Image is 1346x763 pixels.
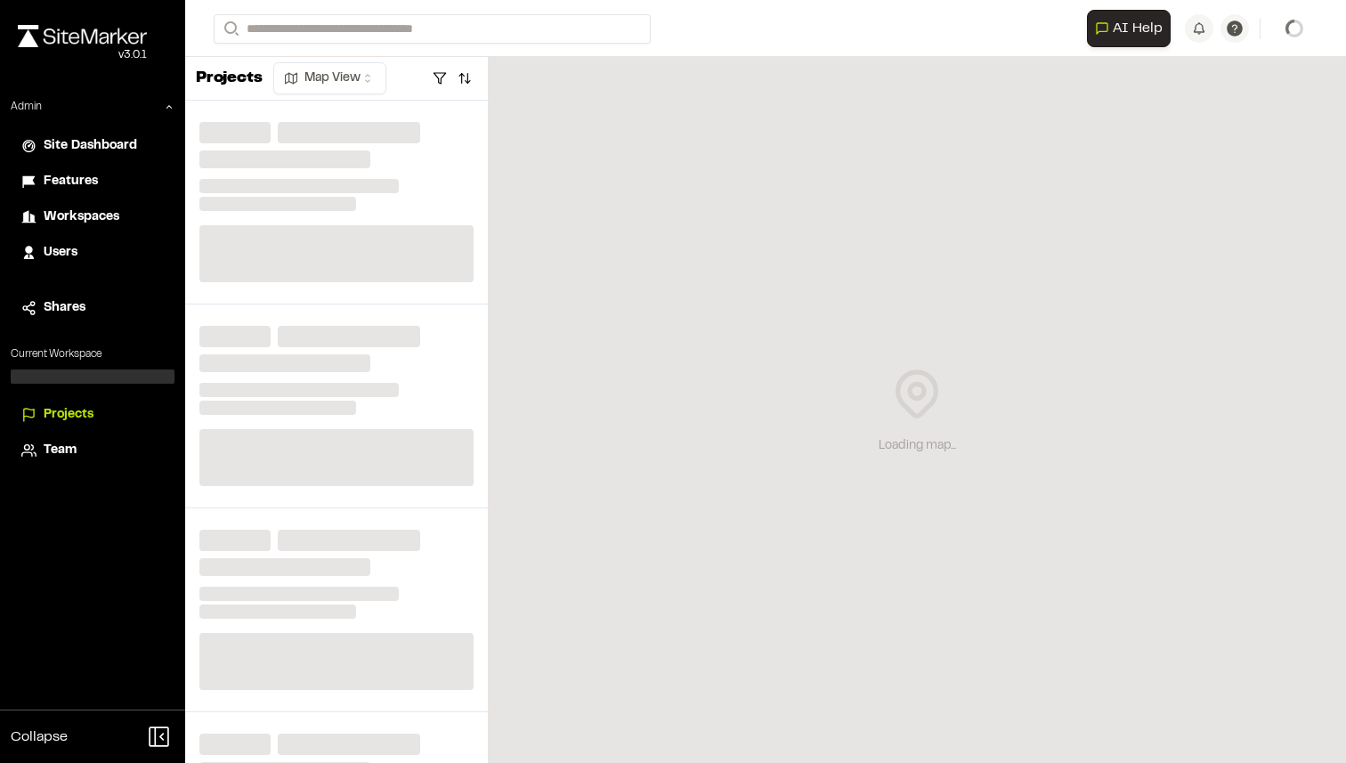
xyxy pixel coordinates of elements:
a: Team [21,441,164,460]
button: Search [214,14,246,44]
span: Collapse [11,726,68,748]
span: Users [44,243,77,263]
div: Loading map... [879,436,956,456]
p: Current Workspace [11,346,174,362]
span: Features [44,172,98,191]
a: Workspaces [21,207,164,227]
p: Admin [11,99,42,115]
p: Projects [196,67,263,91]
div: Oh geez...please don't... [18,47,147,63]
span: Workspaces [44,207,119,227]
a: Site Dashboard [21,136,164,156]
span: Site Dashboard [44,136,137,156]
a: Users [21,243,164,263]
span: Shares [44,298,85,318]
div: Open AI Assistant [1087,10,1178,47]
a: Shares [21,298,164,318]
span: Team [44,441,77,460]
a: Projects [21,405,164,425]
a: Features [21,172,164,191]
img: rebrand.png [18,25,147,47]
button: Open AI Assistant [1087,10,1171,47]
span: Projects [44,405,93,425]
span: AI Help [1113,18,1163,39]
